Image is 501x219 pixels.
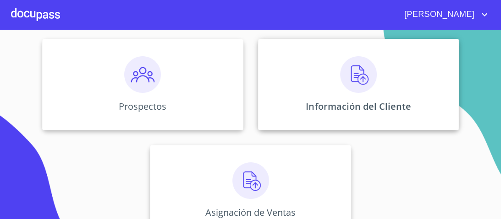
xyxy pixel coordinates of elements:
[340,56,377,93] img: carga.png
[306,100,411,112] p: Información del Cliente
[205,206,296,219] p: Asignación de Ventas
[124,56,161,93] img: prospectos.png
[232,162,269,199] img: carga.png
[119,100,166,112] p: Prospectos
[397,7,479,22] span: [PERSON_NAME]
[397,7,490,22] button: account of current user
